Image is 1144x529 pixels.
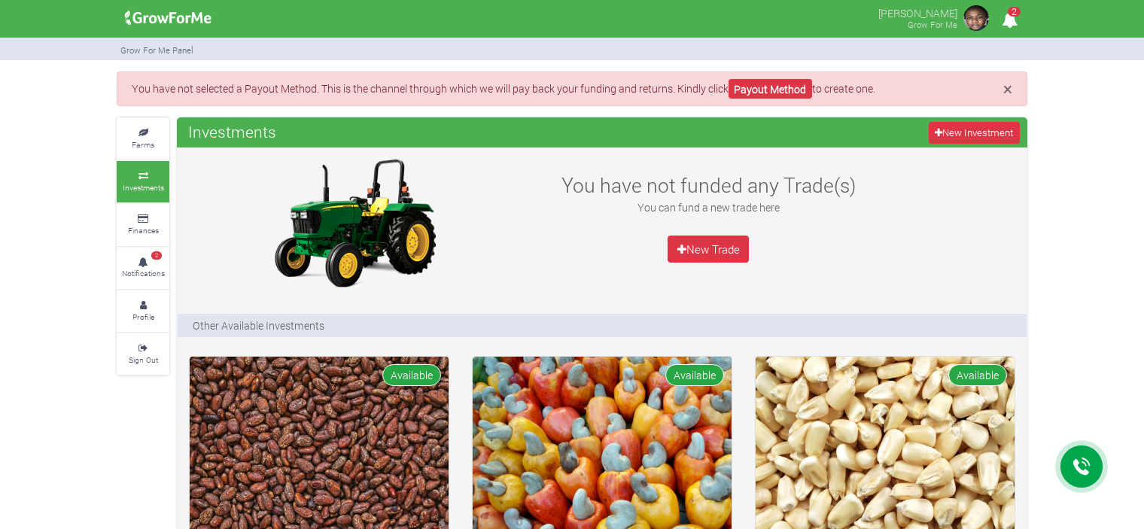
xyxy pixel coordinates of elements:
img: growforme image [961,3,991,33]
a: New Trade [668,236,749,263]
span: Investments [184,117,280,147]
span: Available [665,364,724,386]
p: You can fund a new trade here [545,199,872,215]
span: 2 [1008,7,1021,17]
small: Finances [128,225,159,236]
span: × [1003,78,1012,100]
small: Sign Out [129,354,158,365]
p: [PERSON_NAME] [878,3,957,21]
small: Profile [132,312,154,322]
span: Available [382,364,441,386]
h3: You have not funded any Trade(s) [545,173,872,197]
small: Notifications [122,268,165,278]
span: 2 [151,251,162,260]
small: Farms [132,139,154,150]
i: Notifications [995,3,1024,37]
a: Investments [117,161,169,202]
a: Payout Method [729,79,812,99]
a: Finances [117,204,169,245]
a: Farms [117,118,169,160]
a: Sign Out [117,333,169,375]
small: Grow For Me Panel [120,44,193,56]
a: Profile [117,290,169,332]
p: You have not selected a Payout Method. This is the channel through which we will pay back your fu... [132,81,1012,96]
a: New Investment [929,122,1020,144]
img: growforme image [120,3,217,33]
img: growforme image [260,155,449,290]
a: 2 [995,14,1024,29]
button: Close [1003,81,1012,98]
span: Available [948,364,1007,386]
small: Investments [123,182,164,193]
a: 2 Notifications [117,248,169,289]
small: Grow For Me [908,19,957,30]
p: Other Available Investments [193,318,324,333]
